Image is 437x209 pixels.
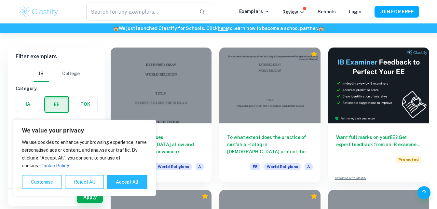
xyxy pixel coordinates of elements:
[22,138,147,170] p: We use cookies to enhance your browsing experience, serve personalised ads or content, and analys...
[336,134,421,148] h6: Want full marks on your EE ? Get expert feedback from an IB examiner!
[65,175,104,189] button: Reject All
[77,191,103,203] button: Apply
[118,134,204,155] h6: To what extent does [DEMOGRAPHIC_DATA] allow and outline a model for women’s leadership?
[305,163,313,170] span: A
[18,5,60,18] img: Clastify logo
[40,163,69,169] a: Cookie Policy
[113,26,119,31] span: 🏫
[13,120,156,196] div: We value your privacy
[16,85,98,92] h6: Category
[202,193,208,200] div: Premium
[318,9,336,14] a: Schools
[311,51,317,57] div: Premium
[107,175,147,189] button: Accept All
[155,163,192,170] span: World Religions
[227,134,312,155] h6: To what extent does the practice of mut’ah al-talaq in [DEMOGRAPHIC_DATA] protect the welfare rig...
[328,48,429,123] img: Thumbnail
[311,193,317,200] div: Premium
[328,48,429,182] a: Want full marks on yourEE? Get expert feedback from an IB examiner!PromotedAdvertise with Clastify
[219,48,320,182] a: To what extent does the practice of mut’ah al-talaq in [DEMOGRAPHIC_DATA] protect the welfare rig...
[62,66,80,82] button: College
[335,176,366,180] a: Advertise with Clastify
[34,66,49,82] button: IB
[16,117,40,133] button: Notes
[218,26,228,31] a: here
[349,9,362,14] a: Login
[396,156,421,163] span: Promoted
[73,96,97,112] button: TOK
[8,48,105,66] h6: Filter exemplars
[264,163,301,170] span: World Religions
[196,163,204,170] span: A
[86,3,194,21] input: Search for any exemplars...
[16,96,40,112] button: IA
[34,66,80,82] div: Filter type choice
[22,175,62,189] button: Customise
[282,8,305,16] p: Review
[239,8,269,15] p: Exemplars
[250,163,260,170] span: EE
[318,26,324,31] span: 🏫
[45,97,68,112] button: EE
[1,25,436,32] h6: We just launched Clastify for Schools. Click to learn how to become a school partner.
[22,127,147,134] p: We value your privacy
[417,186,430,199] button: Help and Feedback
[419,193,426,200] div: Premium
[375,6,419,18] button: JOIN FOR FREE
[111,48,212,182] a: To what extent does [DEMOGRAPHIC_DATA] allow and outline a model for women’s leadership?EEWorld R...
